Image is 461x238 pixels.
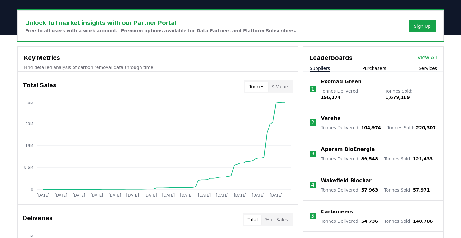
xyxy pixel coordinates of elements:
button: Suppliers [310,65,330,71]
span: 57,971 [413,187,430,192]
p: 1 [311,85,314,93]
span: 220,307 [416,125,436,130]
button: % of Sales [261,215,292,225]
p: Tonnes Sold : [384,187,430,193]
p: Tonnes Sold : [385,88,437,100]
h3: Deliveries [23,213,53,226]
tspan: [DATE] [180,193,193,197]
tspan: [DATE] [126,193,139,197]
tspan: 0 [31,187,33,192]
a: Varaha [321,114,340,122]
tspan: [DATE] [73,193,85,197]
p: Find detailed analysis of carbon removal data through time. [24,64,292,70]
button: Total [244,215,262,225]
tspan: [DATE] [55,193,67,197]
h3: Total Sales [23,80,56,93]
tspan: 19M [25,143,33,148]
tspan: [DATE] [252,193,264,197]
p: Tonnes Delivered : [321,124,381,131]
tspan: [DATE] [90,193,103,197]
span: 54,736 [361,219,378,224]
p: 3 [311,150,314,158]
tspan: [DATE] [234,193,247,197]
p: Tonnes Delivered : [321,156,378,162]
p: Tonnes Delivered : [321,88,379,100]
p: 5 [311,212,314,220]
button: Sign Up [409,20,436,32]
tspan: 9.5M [24,165,33,170]
p: Tonnes Delivered : [321,187,378,193]
p: Tonnes Sold : [387,124,436,131]
span: 57,963 [361,187,378,192]
button: $ Value [268,82,292,92]
h3: Leaderboards [310,53,353,62]
button: Purchasers [362,65,386,71]
p: 2 [311,119,314,126]
tspan: [DATE] [108,193,121,197]
span: 140,786 [413,219,433,224]
p: Tonnes Sold : [384,156,433,162]
button: Tonnes [245,82,268,92]
p: Tonnes Delivered : [321,218,378,224]
a: Carboneers [321,208,353,216]
tspan: [DATE] [198,193,211,197]
tspan: [DATE] [37,193,50,197]
h3: Unlock full market insights with our Partner Portal [25,18,297,27]
p: Tonnes Sold : [384,218,433,224]
a: Exomad Green [321,78,362,85]
h3: Key Metrics [24,53,292,62]
a: Sign Up [414,23,431,29]
span: 196,274 [321,95,341,100]
span: 89,548 [361,156,378,161]
tspan: [DATE] [144,193,157,197]
span: 1,679,189 [385,95,410,100]
tspan: 29M [25,122,33,126]
button: Services [419,65,437,71]
span: 121,433 [413,156,433,161]
span: 104,974 [361,125,381,130]
p: Free to all users with a work account. Premium options available for Data Partners and Platform S... [25,27,297,34]
tspan: [DATE] [162,193,175,197]
tspan: 38M [25,101,33,105]
a: Aperam BioEnergia [321,146,375,153]
tspan: [DATE] [216,193,229,197]
a: Wakefield Biochar [321,177,371,184]
a: View All [417,54,437,61]
p: 4 [311,181,314,189]
tspan: [DATE] [270,193,283,197]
